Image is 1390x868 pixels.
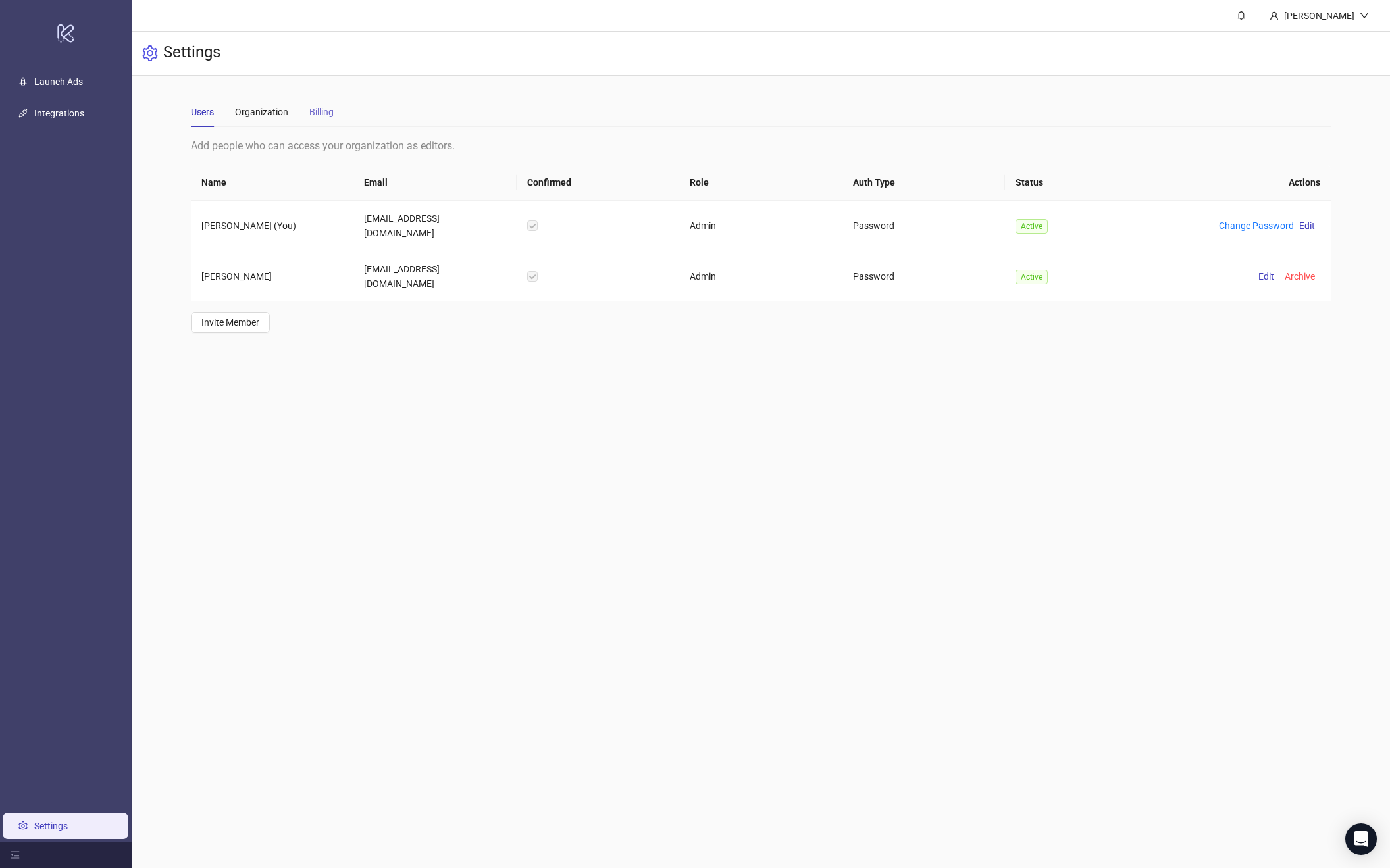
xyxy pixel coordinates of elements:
[163,42,220,64] h3: Settings
[1258,271,1274,282] span: Edit
[1237,11,1246,20] span: bell
[679,165,842,201] th: Role
[1285,271,1315,282] span: Archive
[201,317,259,328] span: Invite Member
[1294,218,1320,234] button: Edit
[1270,11,1279,20] span: user
[34,821,68,831] a: Settings
[1168,165,1331,201] th: Actions
[1005,165,1168,201] th: Status
[1360,11,1369,20] span: down
[235,105,288,119] div: Organization
[353,251,517,301] td: [EMAIL_ADDRESS][DOMAIN_NAME]
[1299,220,1315,231] span: Edit
[842,251,1006,301] td: Password
[34,76,83,87] a: Launch Ads
[1016,270,1048,284] span: Active
[517,165,680,201] th: Confirmed
[1219,220,1294,231] a: Change Password
[1345,823,1377,855] div: Open Intercom Messenger
[11,850,20,859] span: menu-fold
[679,201,842,251] td: Admin
[191,251,354,301] td: [PERSON_NAME]
[679,251,842,301] td: Admin
[191,201,354,251] td: [PERSON_NAME] (You)
[142,45,158,61] span: setting
[1279,268,1320,284] button: Archive
[1016,219,1048,234] span: Active
[1253,268,1279,284] button: Edit
[1279,9,1360,23] div: [PERSON_NAME]
[842,201,1006,251] td: Password
[353,201,517,251] td: [EMAIL_ADDRESS][DOMAIN_NAME]
[842,165,1006,201] th: Auth Type
[191,165,354,201] th: Name
[191,312,270,333] button: Invite Member
[353,165,517,201] th: Email
[309,105,334,119] div: Billing
[34,108,84,118] a: Integrations
[191,138,1331,154] div: Add people who can access your organization as editors.
[191,105,214,119] div: Users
